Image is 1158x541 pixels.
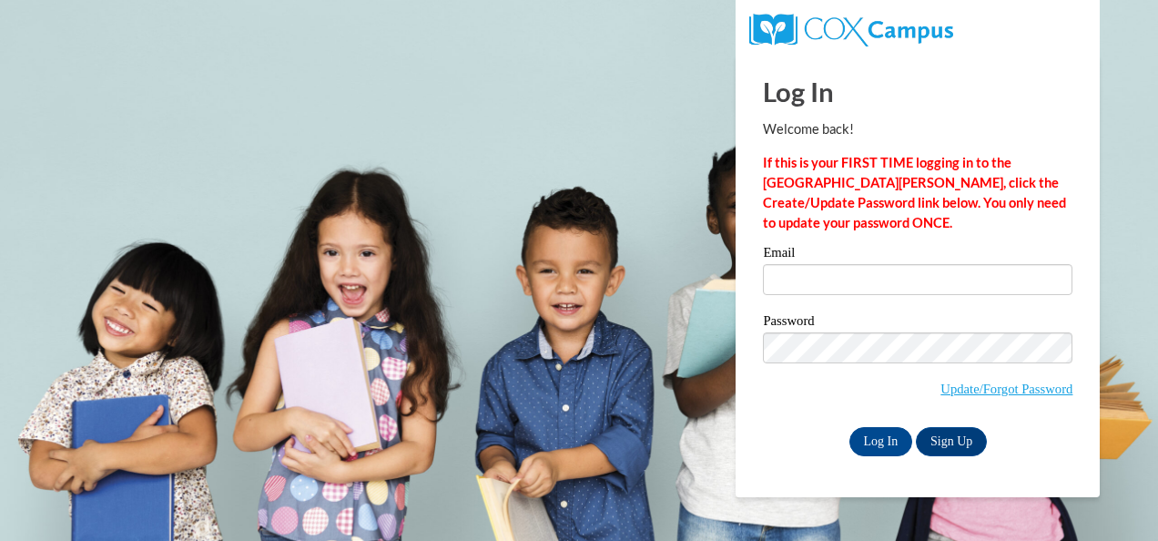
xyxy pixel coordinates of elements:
[749,21,952,36] a: COX Campus
[940,382,1072,396] a: Update/Forgot Password
[749,14,952,46] img: COX Campus
[916,427,987,456] a: Sign Up
[763,155,1066,230] strong: If this is your FIRST TIME logging in to the [GEOGRAPHIC_DATA][PERSON_NAME], click the Create/Upd...
[763,73,1072,110] h1: Log In
[763,119,1072,139] p: Welcome back!
[763,246,1072,264] label: Email
[763,314,1072,332] label: Password
[849,427,913,456] input: Log In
